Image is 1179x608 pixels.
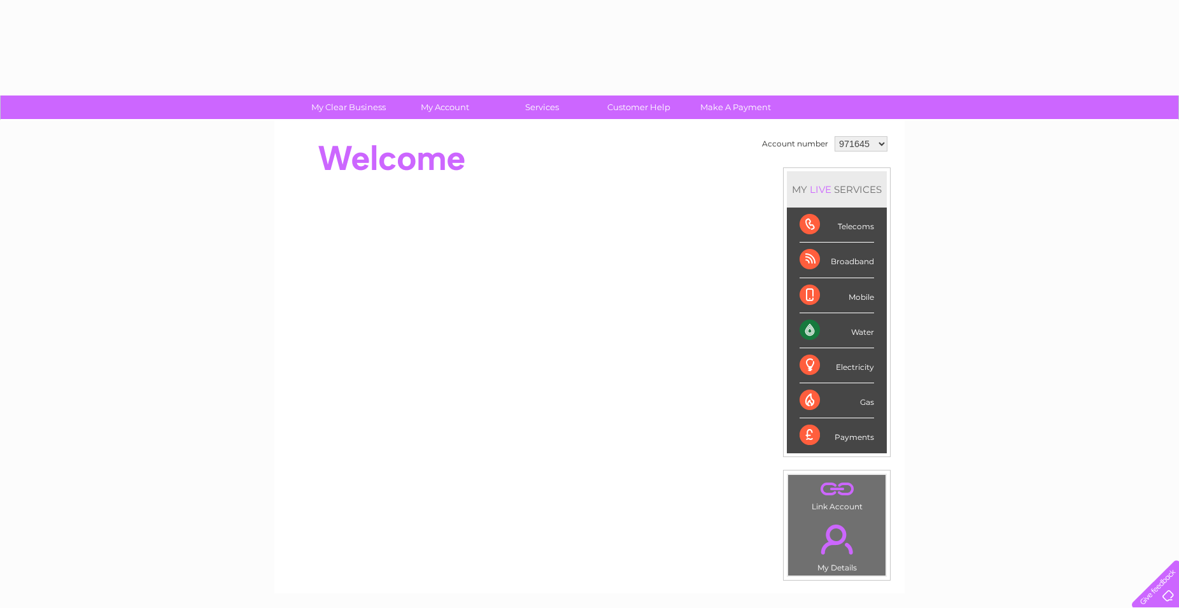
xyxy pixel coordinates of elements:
[791,478,882,500] a: .
[787,171,887,208] div: MY SERVICES
[490,95,595,119] a: Services
[393,95,498,119] a: My Account
[807,183,834,195] div: LIVE
[296,95,401,119] a: My Clear Business
[759,133,831,155] td: Account number
[787,474,886,514] td: Link Account
[800,348,874,383] div: Electricity
[791,517,882,562] a: .
[800,418,874,453] div: Payments
[800,243,874,278] div: Broadband
[800,208,874,243] div: Telecoms
[787,514,886,576] td: My Details
[800,278,874,313] div: Mobile
[586,95,691,119] a: Customer Help
[683,95,788,119] a: Make A Payment
[800,383,874,418] div: Gas
[800,313,874,348] div: Water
